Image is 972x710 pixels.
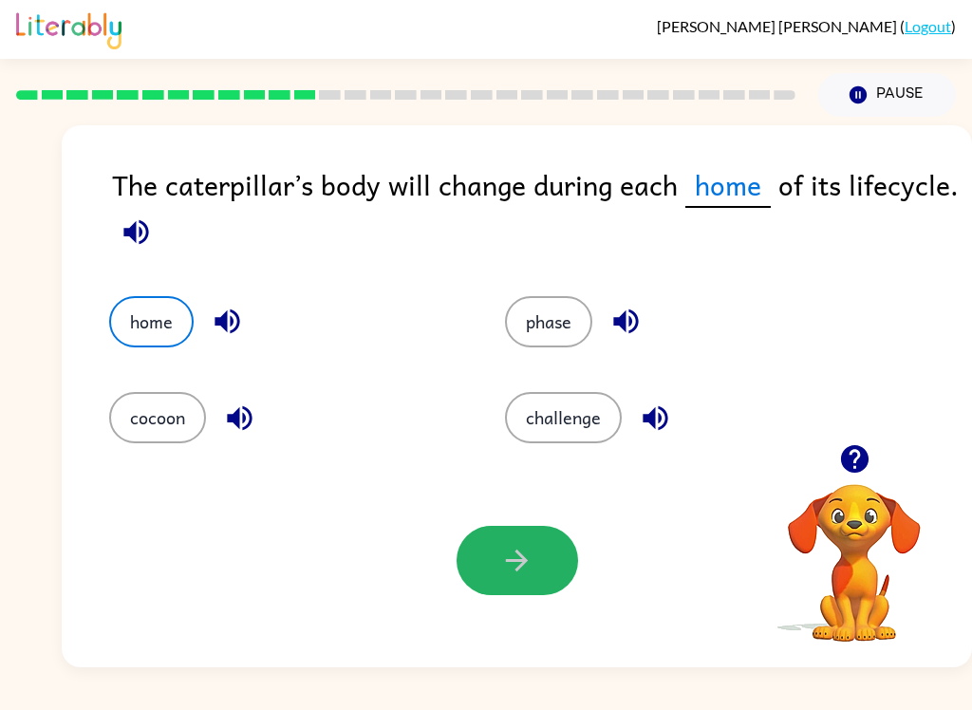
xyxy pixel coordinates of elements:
span: [PERSON_NAME] [PERSON_NAME] [657,17,900,35]
button: phase [505,296,592,347]
a: Logout [905,17,951,35]
span: home [685,163,771,208]
button: Pause [818,73,956,117]
button: challenge [505,392,622,443]
div: ( ) [657,17,956,35]
button: cocoon [109,392,206,443]
img: Literably [16,8,121,49]
video: Your browser must support playing .mp4 files to use Literably. Please try using another browser. [759,455,949,645]
div: The caterpillar’s body will change during each of its lifecycle. [112,163,972,258]
button: home [109,296,194,347]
